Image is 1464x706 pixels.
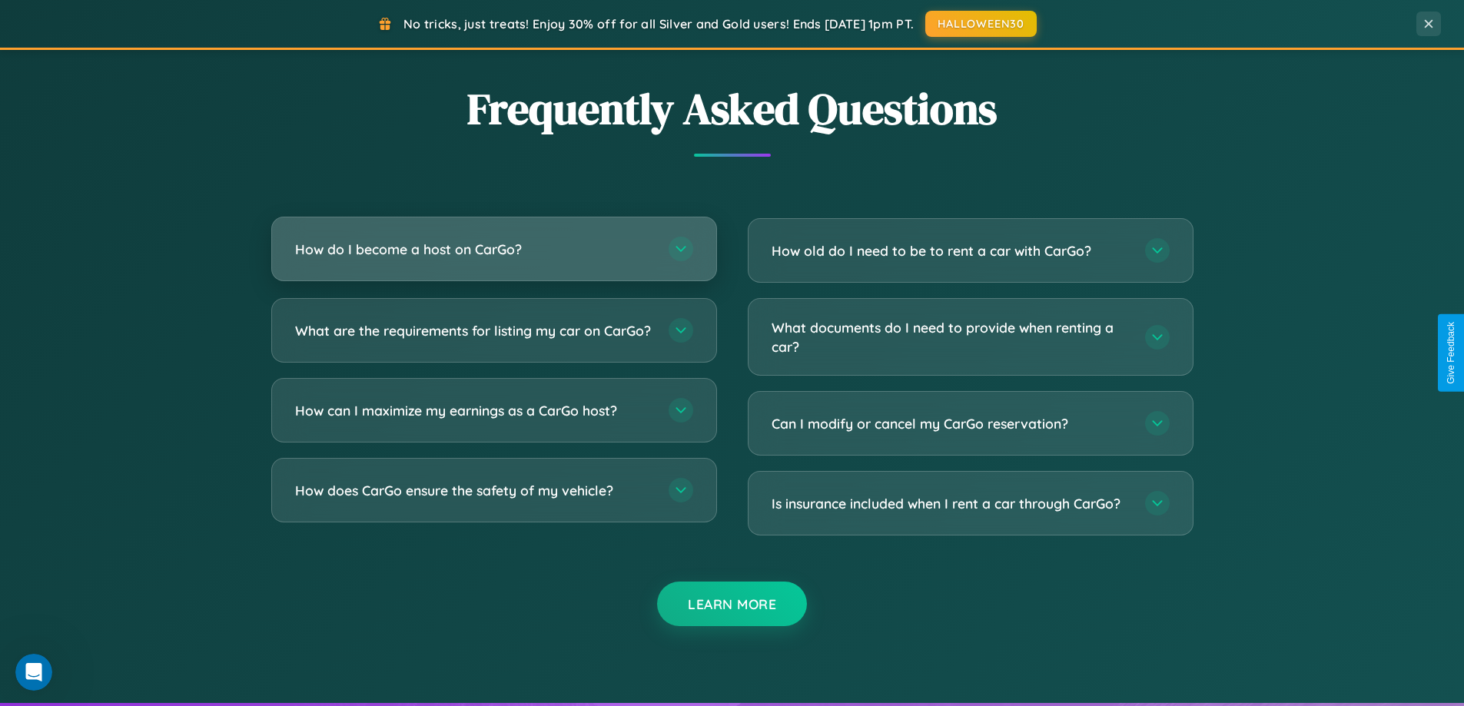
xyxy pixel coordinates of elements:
h3: How can I maximize my earnings as a CarGo host? [295,401,653,420]
span: No tricks, just treats! Enjoy 30% off for all Silver and Gold users! Ends [DATE] 1pm PT. [403,16,914,31]
button: HALLOWEEN30 [925,11,1037,37]
h3: Is insurance included when I rent a car through CarGo? [772,494,1130,513]
iframe: Intercom live chat [15,654,52,691]
h3: How do I become a host on CarGo? [295,240,653,259]
h3: Can I modify or cancel my CarGo reservation? [772,414,1130,433]
h3: What are the requirements for listing my car on CarGo? [295,321,653,340]
h3: How does CarGo ensure the safety of my vehicle? [295,481,653,500]
h3: What documents do I need to provide when renting a car? [772,318,1130,356]
button: Learn More [657,582,807,626]
h3: How old do I need to be to rent a car with CarGo? [772,241,1130,260]
div: Give Feedback [1446,322,1456,384]
h2: Frequently Asked Questions [271,79,1193,138]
